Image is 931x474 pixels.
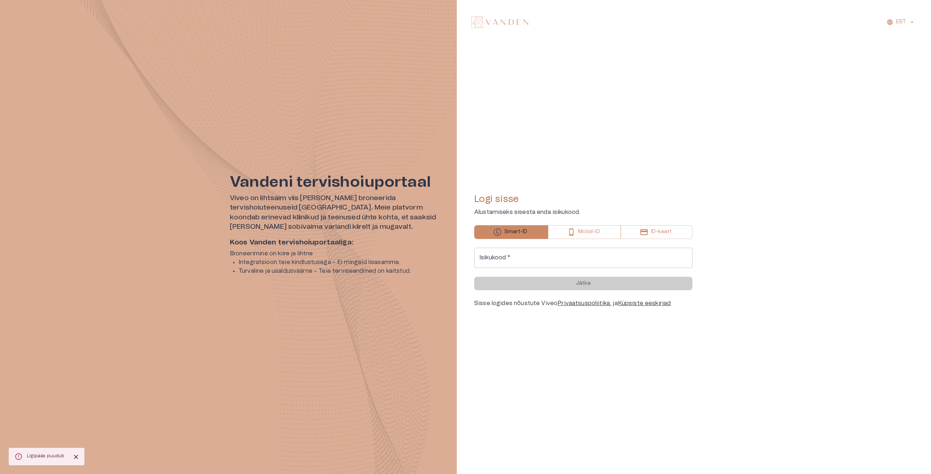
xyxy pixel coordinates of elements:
p: EST [896,18,906,26]
button: EST [886,17,916,27]
p: Alustamiseks sisesta enda isikukood. [474,208,692,216]
div: Ligipääs puudub [27,450,65,463]
div: Sisse logides nõustute Viveo , ja [474,299,692,308]
button: Smart-ID [474,225,548,239]
h4: Logi sisse [474,193,692,205]
p: ID-kaart [651,228,672,236]
a: Küpsiste eeskirjad [618,300,671,306]
p: Mobiil-ID [578,228,600,236]
p: Smart-ID [504,228,527,236]
button: ID-kaart [621,225,692,239]
img: Vanden logo [471,16,528,28]
button: Mobiil-ID [548,225,620,239]
button: Close [71,451,81,462]
a: Privaatsuspoliitika [558,300,610,306]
